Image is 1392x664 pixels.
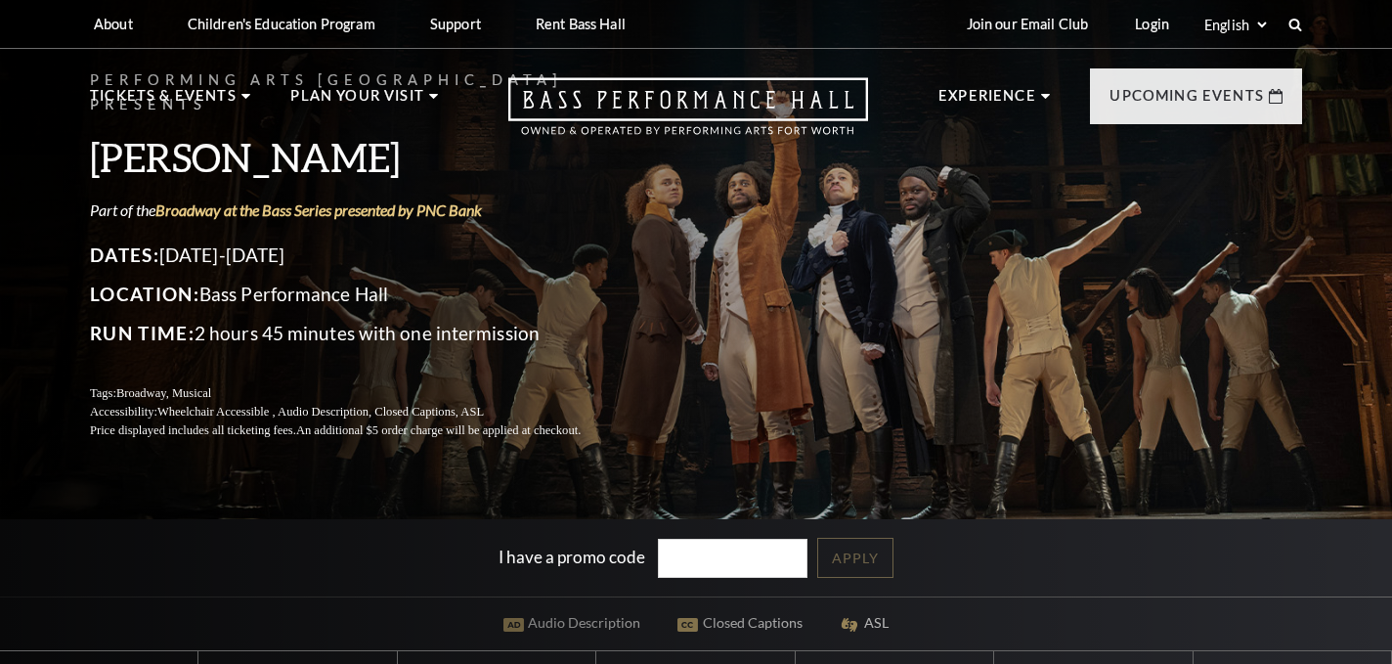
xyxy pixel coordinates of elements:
h3: [PERSON_NAME] [90,132,628,182]
p: About [94,16,133,32]
p: Tickets & Events [90,84,237,119]
p: Price displayed includes all ticketing fees. [90,421,628,440]
p: Bass Performance Hall [90,279,628,310]
p: Upcoming Events [1109,84,1264,119]
p: 2 hours 45 minutes with one intermission [90,318,628,349]
label: I have a promo code [499,546,645,566]
span: Broadway, Musical [116,386,211,400]
p: Plan Your Visit [290,84,424,119]
span: An additional $5 order charge will be applied at checkout. [296,423,581,437]
select: Select: [1200,16,1270,34]
p: Children's Education Program [188,16,375,32]
p: Tags: [90,384,628,403]
p: Accessibility: [90,403,628,421]
span: Run Time: [90,322,195,344]
p: Part of the [90,199,628,221]
p: Rent Bass Hall [536,16,626,32]
a: Broadway at the Bass Series presented by PNC Bank [155,200,482,219]
p: Support [430,16,481,32]
span: Dates: [90,243,159,266]
p: [DATE]-[DATE] [90,240,628,271]
span: Wheelchair Accessible , Audio Description, Closed Captions, ASL [157,405,484,419]
p: Experience [938,84,1036,119]
span: Location: [90,283,199,305]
